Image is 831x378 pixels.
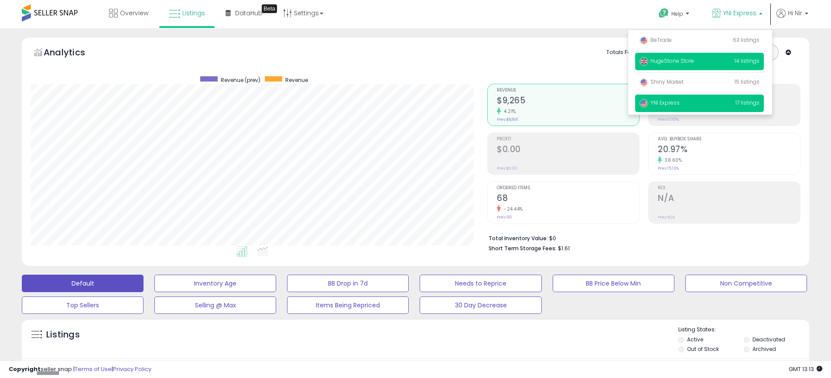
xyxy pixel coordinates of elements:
span: $1.61 [558,244,570,252]
span: Profit [497,137,639,142]
small: Prev: 90 [497,215,512,220]
li: $0 [489,232,794,243]
small: Prev: 0.00% [658,117,679,122]
span: Overview [120,9,148,17]
button: Top Sellers [22,296,144,314]
a: Privacy Policy [113,365,151,373]
span: Shiny Market [639,78,684,85]
a: Help [652,1,698,28]
button: Default [22,275,144,292]
button: 30 Day Decrease [420,296,541,314]
span: Revenue (prev) [221,76,260,84]
span: YNI Express [723,9,756,17]
h2: $9,265 [497,95,639,107]
b: Short Term Storage Fees: [489,245,557,252]
span: 63 listings [733,36,759,44]
h2: $0.00 [497,144,639,156]
span: Ordered Items [497,186,639,191]
small: -24.44% [501,206,523,212]
span: 15 listings [735,78,759,85]
div: Tooltip anchor [262,4,277,13]
label: Deactivated [752,336,785,343]
h5: Listings [46,329,80,341]
a: Hi Nir [776,9,808,28]
b: Total Inventory Value: [489,235,548,242]
label: Archived [752,345,776,353]
span: 14 listings [735,57,759,65]
img: uk.png [639,57,648,66]
span: Hi Nir [788,9,802,17]
small: Prev: N/A [658,215,675,220]
div: Totals For [606,48,640,57]
button: Items Being Repriced [287,296,409,314]
span: BeTrade [639,36,672,44]
small: Prev: 15.13% [658,166,679,171]
span: Help [671,10,683,17]
button: Selling @ Max [154,296,276,314]
span: 2025-09-16 13:13 GMT [789,365,822,373]
span: Listings [182,9,205,17]
strong: Copyright [9,365,41,373]
span: YNI Express [639,99,680,106]
h2: N/A [658,193,800,205]
h2: 20.97% [658,144,800,156]
img: usa.png [639,36,648,45]
span: Avg. Buybox Share [658,137,800,142]
label: Active [687,336,703,343]
h2: 68 [497,193,639,205]
button: BB Price Below Min [553,275,674,292]
button: Inventory Age [154,275,276,292]
img: usa.png [639,99,648,108]
a: Terms of Use [75,365,112,373]
small: 4.21% [501,108,516,115]
span: ROI [658,186,800,191]
button: Needs to Reprice [420,275,541,292]
span: 17 listings [735,99,759,106]
h5: Analytics [44,46,102,61]
i: Get Help [658,8,669,19]
span: HugeStone Store [639,57,694,65]
small: 38.60% [662,157,682,163]
span: Revenue [285,76,308,84]
button: BB Drop in 7d [287,275,409,292]
p: Listing States: [678,326,809,334]
label: Out of Stock [687,345,719,353]
button: Non Competitive [685,275,807,292]
span: Revenue [497,88,639,93]
div: seller snap | | [9,365,151,374]
small: Prev: $0.00 [497,166,517,171]
small: Prev: $8,891 [497,117,518,122]
span: DataHub [235,9,263,17]
img: usa.png [639,78,648,87]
